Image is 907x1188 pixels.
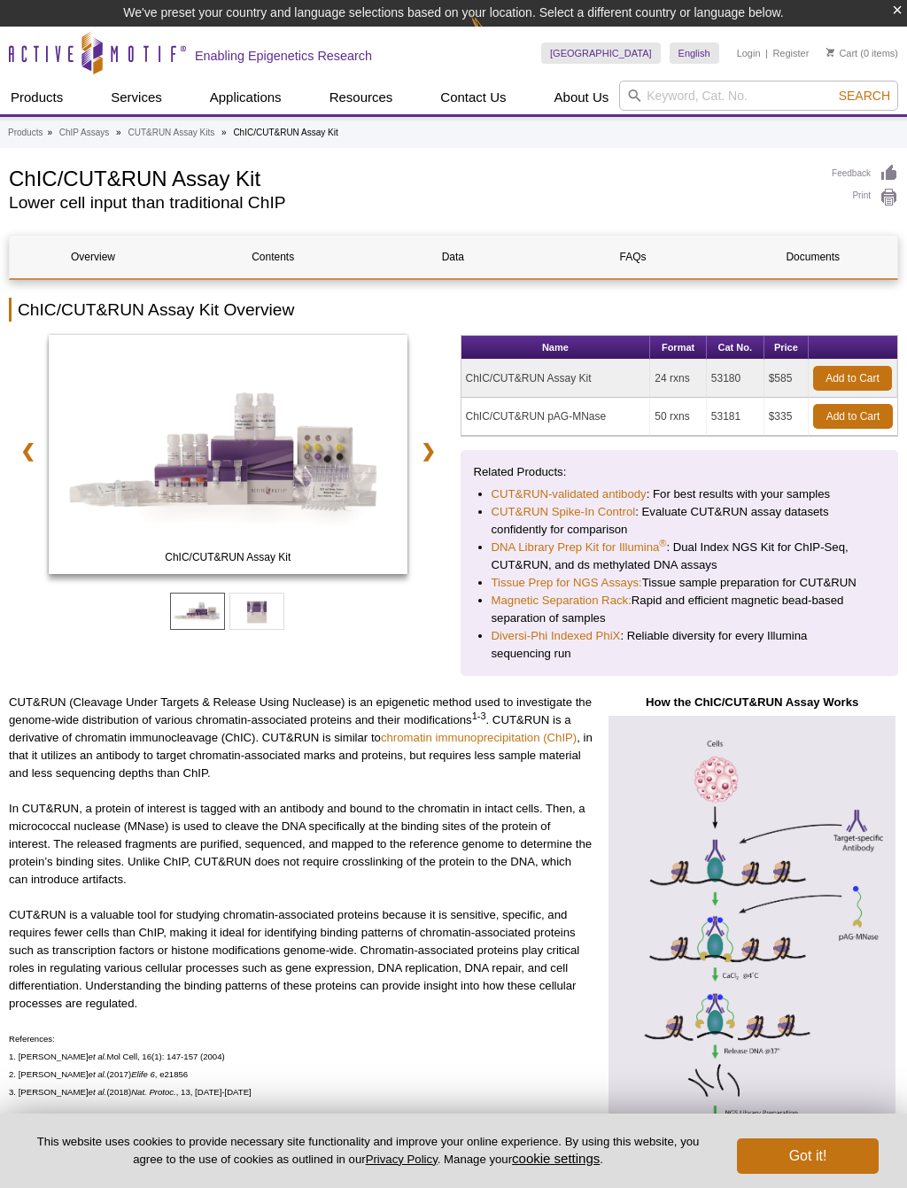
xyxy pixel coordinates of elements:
[9,431,47,471] a: ❮
[49,335,407,579] a: ChIC/CUT&RUN Assay Kit
[659,538,666,548] sup: ®
[492,627,868,663] li: : Reliable diversity for every Illumina sequencing run
[131,1069,155,1079] em: Elife 6
[49,335,407,574] img: ChIC/CUT&RUN Assay Kit
[9,906,593,1013] p: CUT&RUN is a valuable tool for studying chromatin-associated proteins because it is sensitive, sp...
[492,592,632,610] a: Magnetic Separation Rack:
[707,336,764,360] th: Cat No.
[619,81,898,111] input: Keyword, Cat. No.
[737,1138,879,1174] button: Got it!
[190,236,356,278] a: Contents
[492,539,868,574] li: : Dual Index NGS Kit for ChIP-Seq, CUT&RUN, and ds methylated DNA assays
[492,574,642,592] a: Tissue Prep for NGS Assays:
[195,48,372,64] h2: Enabling Epigenetics Research
[813,366,892,391] a: Add to Cart
[116,128,121,137] li: »
[199,81,292,114] a: Applications
[492,627,621,645] a: Diversi-Phi Indexed PhiX
[730,236,896,278] a: Documents
[492,485,647,503] a: CUT&RUN-validated antibody
[826,43,898,64] li: (0 items)
[28,1134,708,1168] p: This website uses cookies to provide necessary site functionality and improve your online experie...
[470,13,517,55] img: Change Here
[764,336,809,360] th: Price
[9,164,814,190] h1: ChIC/CUT&RUN Assay Kit
[764,360,809,398] td: $585
[366,1153,438,1166] a: Privacy Policy
[52,548,403,566] span: ChIC/CUT&RUN Assay Kit
[772,47,809,59] a: Register
[9,195,814,211] h2: Lower cell input than traditional ChIP
[550,236,717,278] a: FAQs
[707,398,764,436] td: 53181
[9,1030,593,1101] p: References: 1. [PERSON_NAME] Mol Cell, 16(1): 147-157 (2004) 2. [PERSON_NAME] (2017) , e21856 3. ...
[47,128,52,137] li: »
[461,336,651,360] th: Name
[9,298,898,322] h2: ChIC/CUT&RUN Assay Kit Overview
[512,1151,600,1166] button: cookie settings
[541,43,661,64] a: [GEOGRAPHIC_DATA]
[100,81,173,114] a: Services
[472,710,486,721] sup: 1-3
[765,43,768,64] li: |
[369,236,536,278] a: Data
[89,1069,107,1079] em: et al.
[707,360,764,398] td: 53180
[737,47,761,59] a: Login
[492,574,868,592] li: Tissue sample preparation for CUT&RUN
[221,128,227,137] li: »
[839,89,890,103] span: Search
[9,800,593,889] p: In CUT&RUN, a protein of interest is tagged with an antibody and bound to the chromatin in intact...
[826,48,834,57] img: Your Cart
[409,431,447,471] a: ❯
[492,485,868,503] li: : For best results with your samples
[233,128,337,137] li: ChIC/CUT&RUN Assay Kit
[826,47,857,59] a: Cart
[832,188,898,207] a: Print
[544,81,620,114] a: About Us
[650,336,706,360] th: Format
[650,398,706,436] td: 50 rxns
[832,164,898,183] a: Feedback
[131,1087,176,1097] em: Nat. Protoc.
[59,125,110,141] a: ChIP Assays
[833,88,895,104] button: Search
[492,503,868,539] li: : Evaluate CUT&RUN assay datasets confidently for comparison
[492,539,667,556] a: DNA Library Prep Kit for Illumina®
[813,404,893,429] a: Add to Cart
[492,592,868,627] li: Rapid and efficient magnetic bead-based separation of samples
[670,43,719,64] a: English
[319,81,404,114] a: Resources
[764,398,809,436] td: $335
[89,1052,107,1061] em: et al.
[8,125,43,141] a: Products
[492,503,636,521] a: CUT&RUN Spike-In Control
[461,398,651,436] td: ChIC/CUT&RUN pAG-MNase
[9,694,593,782] p: CUT&RUN (Cleavage Under Targets & Release Using Nuclease) is an epigenetic method used to investi...
[650,360,706,398] td: 24 rxns
[10,236,176,278] a: Overview
[430,81,516,114] a: Contact Us
[646,695,858,709] strong: How the ChIC/CUT&RUN Assay Works
[474,463,886,481] p: Related Products:
[89,1087,107,1097] em: et al.
[128,125,214,141] a: CUT&RUN Assay Kits
[461,360,651,398] td: ChIC/CUT&RUN Assay Kit
[381,731,577,744] a: chromatin immunoprecipitation (ChIP)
